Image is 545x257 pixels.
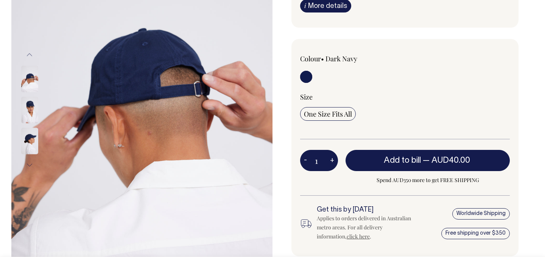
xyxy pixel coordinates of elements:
[423,157,472,164] span: —
[304,2,306,9] span: i
[300,107,356,121] input: One Size Fits All
[326,153,338,168] button: +
[21,66,38,92] img: dark-navy
[304,109,352,118] span: One Size Fits All
[321,54,324,63] span: •
[300,153,311,168] button: -
[317,214,414,241] div: Applies to orders delivered in Australian metro areas. For all delivery information, .
[347,233,370,240] a: click here
[21,128,38,154] img: dark-navy
[21,97,38,123] img: dark-navy
[300,54,384,63] div: Colour
[431,157,470,164] span: AUD40.00
[384,157,421,164] span: Add to bill
[24,47,35,64] button: Previous
[346,150,510,171] button: Add to bill —AUD40.00
[24,157,35,174] button: Next
[317,206,414,214] h6: Get this by [DATE]
[346,176,510,185] span: Spend AUD350 more to get FREE SHIPPING
[325,54,357,63] label: Dark Navy
[300,92,510,101] div: Size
